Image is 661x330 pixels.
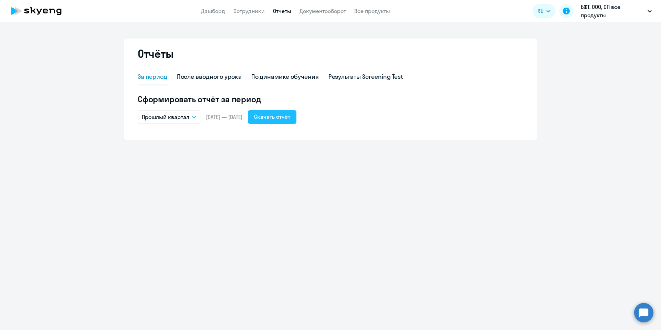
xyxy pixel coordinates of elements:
h5: Сформировать отчёт за период [138,94,523,105]
p: Прошлый квартал [142,113,189,121]
button: БФТ, ООО, СП все продукты [577,3,655,19]
button: Прошлый квартал [138,110,200,124]
a: Дашборд [201,8,225,14]
a: Документооборот [300,8,346,14]
span: [DATE] — [DATE] [206,113,242,121]
div: За период [138,72,167,81]
button: Скачать отчёт [248,110,296,124]
span: RU [537,7,544,15]
div: По динамике обучения [251,72,319,81]
a: Сотрудники [233,8,265,14]
div: После вводного урока [177,72,242,81]
a: Отчеты [273,8,291,14]
p: БФТ, ООО, СП все продукты [581,3,645,19]
button: RU [533,4,555,18]
h2: Отчёты [138,47,174,61]
div: Скачать отчёт [254,113,290,121]
a: Все продукты [354,8,390,14]
div: Результаты Screening Test [328,72,403,81]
